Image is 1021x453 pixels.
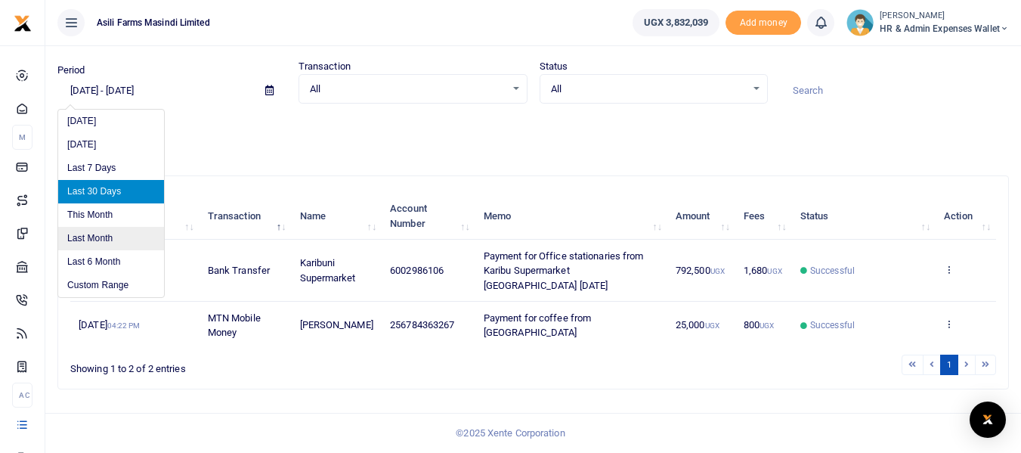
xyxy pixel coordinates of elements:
[14,17,32,28] a: logo-small logo-large logo-large
[846,9,1009,36] a: profile-user [PERSON_NAME] HR & Admin Expenses Wallet
[57,78,253,104] input: select period
[58,180,164,203] li: Last 30 Days
[484,250,644,291] span: Payment for Office stationaries from Karibu Supermarket [GEOGRAPHIC_DATA] [DATE]
[760,321,774,330] small: UGX
[705,321,719,330] small: UGX
[484,312,591,339] span: Payment for coffee from [GEOGRAPHIC_DATA]
[810,264,855,278] span: Successful
[676,265,725,276] span: 792,500
[107,321,141,330] small: 04:22 PM
[70,353,450,377] div: Showing 1 to 2 of 2 entries
[91,16,216,29] span: Asili Farms Masindi Limited
[300,319,373,330] span: [PERSON_NAME]
[12,125,32,150] li: M
[710,267,725,275] small: UGX
[390,265,444,276] span: 6002986106
[735,193,792,240] th: Fees: activate to sort column ascending
[792,193,936,240] th: Status: activate to sort column ascending
[475,193,667,240] th: Memo: activate to sort column ascending
[540,59,568,74] label: Status
[58,274,164,297] li: Custom Range
[633,9,719,36] a: UGX 3,832,039
[726,11,801,36] span: Add money
[57,122,1009,138] p: Download
[299,59,351,74] label: Transaction
[810,318,855,332] span: Successful
[14,14,32,33] img: logo-small
[12,383,32,408] li: Ac
[940,355,958,375] a: 1
[300,257,356,284] span: Karibuni Supermarket
[880,22,1009,36] span: HR & Admin Expenses Wallet
[58,133,164,157] li: [DATE]
[726,16,801,27] a: Add money
[970,402,1006,438] div: Open Intercom Messenger
[58,157,164,180] li: Last 7 Days
[644,15,708,30] span: UGX 3,832,039
[58,110,164,133] li: [DATE]
[846,9,874,36] img: profile-user
[291,193,382,240] th: Name: activate to sort column ascending
[382,193,475,240] th: Account Number: activate to sort column ascending
[551,82,747,97] span: All
[208,312,261,339] span: MTN Mobile Money
[79,319,140,330] span: [DATE]
[726,11,801,36] li: Toup your wallet
[744,265,782,276] span: 1,680
[780,78,1009,104] input: Search
[627,9,726,36] li: Wallet ballance
[390,319,454,330] span: 256784363267
[676,319,719,330] span: 25,000
[744,319,775,330] span: 800
[58,227,164,250] li: Last Month
[57,63,85,78] label: Period
[310,82,506,97] span: All
[200,193,292,240] th: Transaction: activate to sort column descending
[880,10,1009,23] small: [PERSON_NAME]
[58,250,164,274] li: Last 6 Month
[667,193,735,240] th: Amount: activate to sort column ascending
[208,265,270,276] span: Bank Transfer
[936,193,996,240] th: Action: activate to sort column ascending
[58,203,164,227] li: This Month
[767,267,781,275] small: UGX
